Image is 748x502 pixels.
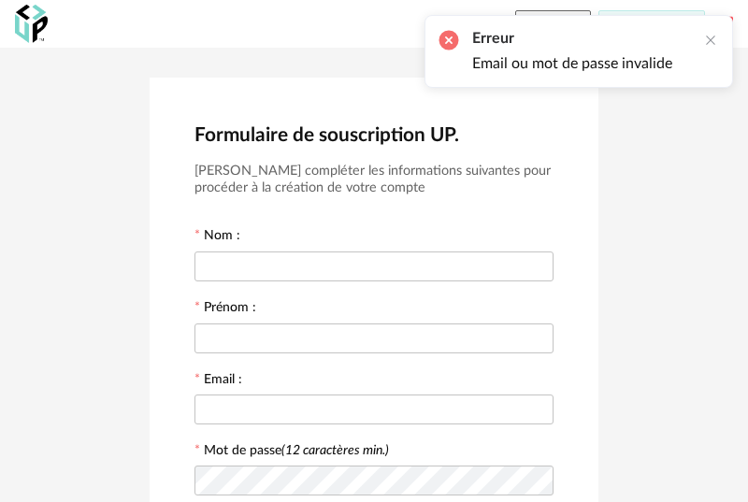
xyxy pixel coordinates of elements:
label: Email : [194,373,242,390]
label: Nom : [194,229,240,246]
i: (12 caractères min.) [281,444,389,457]
img: OXP [15,5,48,43]
label: Mot de passe [204,444,389,457]
img: fr [712,13,733,34]
h3: [PERSON_NAME] compléter les informations suivantes pour procéder à la création de votre compte [194,163,554,197]
h2: Erreur [472,29,672,49]
button: Je me connecte [598,10,705,36]
li: Email ou mot de passe invalide [472,54,672,74]
h2: Formulaire de souscription UP. [194,122,554,148]
label: Prénom : [194,301,256,318]
button: Souscrire [515,10,591,36]
a: Tarifs [464,10,497,36]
